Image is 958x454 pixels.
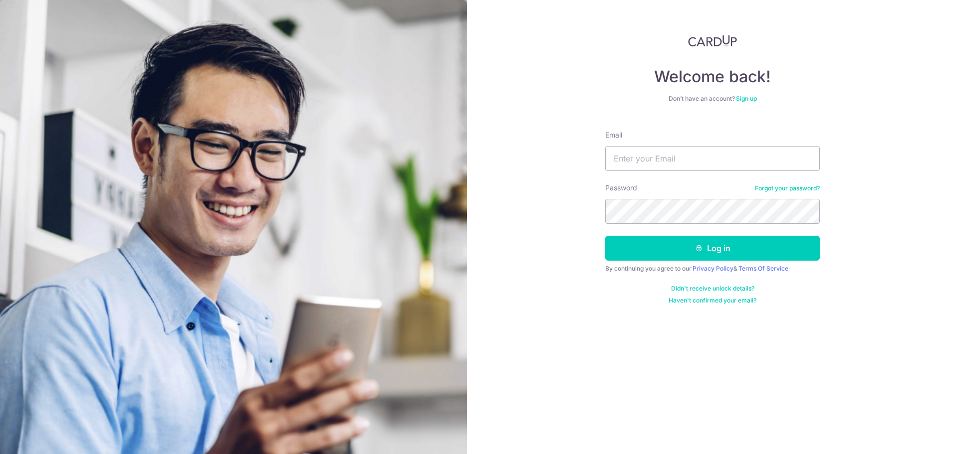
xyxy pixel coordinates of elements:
[755,184,820,192] a: Forgot your password?
[671,285,754,293] a: Didn't receive unlock details?
[605,183,637,193] label: Password
[605,146,820,171] input: Enter your Email
[736,95,757,102] a: Sign up
[738,265,788,272] a: Terms Of Service
[688,35,737,47] img: CardUp Logo
[669,297,756,304] a: Haven't confirmed your email?
[605,130,622,140] label: Email
[605,236,820,261] button: Log in
[605,67,820,87] h4: Welcome back!
[605,265,820,273] div: By continuing you agree to our &
[605,95,820,103] div: Don’t have an account?
[693,265,733,272] a: Privacy Policy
